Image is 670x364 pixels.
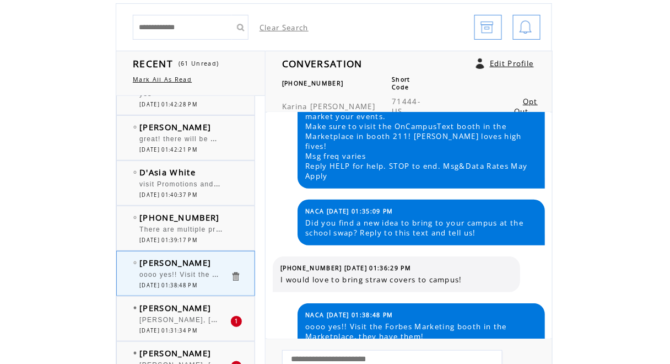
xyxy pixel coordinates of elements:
span: [PERSON_NAME] [310,101,375,111]
span: [PHONE_NUMBER] [DATE] 01:36:29 PM [280,264,411,272]
span: NACA [DATE] 01:38:48 PM [305,311,393,319]
img: bell.png [519,15,532,40]
a: Opt Out [514,97,538,116]
img: bulletEmpty.png [133,261,137,264]
span: Karina [282,101,307,111]
a: Edit Profile [490,58,534,68]
span: (61 Unread) [179,60,219,67]
span: [DATE] 01:42:21 PM [139,146,197,153]
span: NACA [DATE] 01:35:09 PM [305,207,393,215]
span: [DATE] 01:39:17 PM [139,237,197,244]
img: bulletFull.png [133,352,137,355]
span: oooo yes!! Visit the Forbes Marketing booth in the Marketplace, they have them! [305,322,537,341]
span: [PERSON_NAME] [139,257,211,268]
span: I would love to bring straw covers to campus! [280,275,512,285]
span: Did you find a new idea to bring to your campus at the school swap? Reply to this text and tell us! [305,218,537,238]
span: [PERSON_NAME] [139,121,211,132]
input: Submit [232,15,248,40]
span: oooo yes!! Visit the Forbes Marketing booth in the Marketplace, they have them! [139,268,431,279]
span: 71444-US [392,97,420,116]
a: Click to delete these messgaes [230,271,241,282]
span: visit Promotions and Unicorns Booth in the Marketplace later, they can help you with them! Tell t... [139,178,613,189]
span: [DATE] 01:31:34 PM [139,327,197,334]
div: 1 [231,316,242,327]
span: [PERSON_NAME] [139,347,211,358]
img: bulletFull.png [133,307,137,309]
span: Short Code [392,76,410,91]
span: [DATE] 01:42:28 PM [139,101,197,108]
span: CONVERSATION [282,57,363,70]
span: [PERSON_NAME] [139,302,211,313]
span: [PHONE_NUMBER] [139,212,220,223]
a: Click to edit user profile [476,58,484,69]
a: Clear Search [260,23,309,33]
span: [PHONE_NUMBER] [282,79,344,87]
span: [DATE] 01:40:37 PM [139,191,197,199]
span: Welcome to the text list for NACA Savannah! You are entered to win a JBL Flip7 bluetooth speaker ... [305,52,537,181]
img: bulletEmpty.png [133,171,137,174]
span: great! there will be multiple promo companies in the Marketplace later that can help you! [139,132,462,143]
span: [DATE] 01:38:48 PM [139,282,197,289]
a: Mark All As Read [133,76,192,83]
span: D'Asia White [139,167,196,178]
img: bulletEmpty.png [133,126,137,129]
span: RECENT [133,57,173,70]
img: archive.png [480,15,494,40]
img: bulletEmpty.png [133,216,137,219]
span: There are multiple promo companies in the Marketplace this afternoon that could help you with that! [139,223,503,234]
span: [PERSON_NAME], [EMAIL_ADDRESS][DOMAIN_NAME] [139,313,341,324]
